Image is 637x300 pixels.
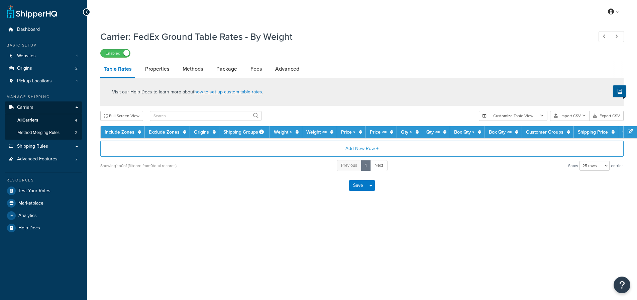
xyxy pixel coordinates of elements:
span: Origins [17,66,32,71]
span: Next [375,162,383,168]
label: Enabled [101,49,130,57]
a: Exclude Zones [149,129,180,136]
span: Websites [17,53,36,59]
a: Methods [179,61,206,77]
button: Add New Row + [100,141,624,157]
span: Test Your Rates [18,188,50,194]
span: Shipping Rules [17,144,48,149]
a: Advanced Features2 [5,153,82,165]
button: Full Screen View [100,111,143,121]
li: Carriers [5,101,82,140]
a: Method Merging Rules2 [5,127,82,139]
span: Pickup Locations [17,78,52,84]
span: entries [611,161,624,170]
h1: Carrier: FedEx Ground Table Rates - By Weight [100,30,586,43]
a: Box Qty <= [489,129,512,136]
button: Open Resource Center [614,277,630,293]
a: Qty > [401,129,412,136]
a: Weight <= [306,129,327,136]
span: All Carriers [17,118,38,123]
button: Show Help Docs [613,85,626,97]
a: Shipping Rules [5,140,82,153]
li: Origins [5,62,82,75]
span: 4 [75,118,77,123]
button: Import CSV [550,111,590,121]
a: Carriers [5,101,82,114]
a: Help Docs [5,222,82,234]
th: Shipping Groups [219,126,270,138]
span: 2 [75,156,78,162]
span: Show [568,161,578,170]
a: AllCarriers4 [5,114,82,127]
a: Shipping Price [578,129,608,136]
a: Analytics [5,210,82,222]
a: Next Record [611,31,624,42]
span: Help Docs [18,225,40,231]
span: Previous [341,162,357,168]
a: Websites1 [5,50,82,62]
span: Method Merging Rules [17,130,60,136]
a: Pickup Locations1 [5,75,82,87]
span: Analytics [18,213,37,219]
a: Table Rates [100,61,135,78]
a: Previous Record [599,31,612,42]
a: Box Qty > [454,129,474,136]
a: Marketplace [5,197,82,209]
a: Previous [337,160,361,171]
div: Showing 1 to 0 of (filtered from 0 total records) [100,161,177,170]
div: Resources [5,177,82,183]
span: Marketplace [18,201,43,206]
a: how to set up custom table rates [194,88,262,95]
a: Test Your Rates [5,185,82,197]
span: Carriers [17,105,33,110]
input: Search [150,111,261,121]
a: Qty <= [426,129,440,136]
span: Dashboard [17,27,40,32]
a: Price > [341,129,355,136]
li: Websites [5,50,82,62]
div: Basic Setup [5,43,82,48]
a: Origins [194,129,209,136]
button: Export CSV [590,111,624,121]
a: 1 [361,160,371,171]
a: Advanced [272,61,303,77]
a: Include Zones [105,129,134,136]
span: 1 [76,78,78,84]
button: Save [349,180,367,191]
span: 2 [75,130,77,136]
span: 2 [75,66,78,71]
div: Manage Shipping [5,94,82,100]
span: 1 [76,53,78,59]
li: Method Merging Rules [5,127,82,139]
a: Next [370,160,388,171]
p: Visit our Help Docs to learn more about . [112,88,263,96]
a: Fees [247,61,265,77]
span: Advanced Features [17,156,58,162]
a: Customer Groups [526,129,563,136]
a: Origins2 [5,62,82,75]
a: Weight > [274,129,292,136]
a: Dashboard [5,23,82,36]
li: Advanced Features [5,153,82,165]
a: Package [213,61,240,77]
a: Price <= [370,129,387,136]
li: Pickup Locations [5,75,82,87]
button: Customize Table View [479,111,547,121]
a: Properties [142,61,173,77]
